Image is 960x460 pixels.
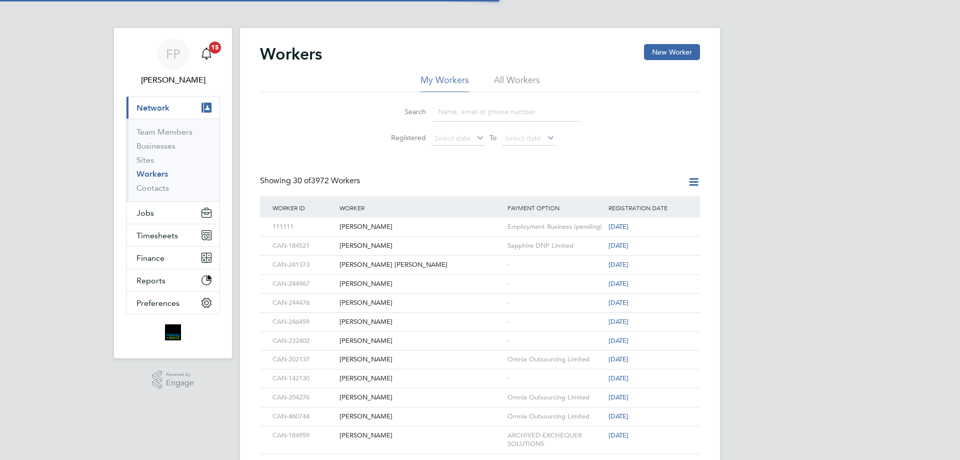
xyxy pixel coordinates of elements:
div: Worker [337,196,505,219]
div: [PERSON_NAME] [337,426,505,445]
span: Select date [434,134,470,143]
a: FP[PERSON_NAME] [126,38,220,86]
span: Network [136,103,169,113]
label: Registered [381,133,426,142]
span: [DATE] [608,298,628,307]
div: [PERSON_NAME] [337,369,505,388]
div: CAN-142130 [270,369,337,388]
a: CAN-142130[PERSON_NAME]-[DATE] [270,369,690,377]
a: Go to home page [126,324,220,340]
img: bromak-logo-retina.png [165,324,181,340]
a: 111111[PERSON_NAME]Employment Business (pending)[DATE] [270,217,690,226]
div: [PERSON_NAME] [337,350,505,369]
div: Worker ID [270,196,337,219]
button: Preferences [126,292,219,314]
div: CAN-204276 [270,388,337,407]
span: Engage [166,379,194,387]
a: CAN-184959[PERSON_NAME]ARCHIVED-EXCHEQUER SOLUTIONS[DATE] [270,426,690,434]
div: 111111 [270,218,337,236]
button: Network [126,97,219,119]
div: CAN-232402 [270,332,337,350]
div: ARCHIVED-EXCHEQUER SOLUTIONS [505,426,606,453]
nav: Main navigation [114,28,232,358]
a: CAN-244476[PERSON_NAME]-[DATE] [270,293,690,302]
span: Reports [136,276,165,285]
div: - [505,256,606,274]
input: Name, email or phone number [433,102,579,122]
div: CAN-246459 [270,313,337,331]
span: Preferences [136,298,179,308]
span: [DATE] [608,393,628,401]
div: CAN-184521 [270,237,337,255]
a: Sites [136,155,154,165]
div: [PERSON_NAME] [337,237,505,255]
div: [PERSON_NAME] [337,294,505,312]
span: [DATE] [608,412,628,420]
span: FP [166,48,180,61]
button: Finance [126,247,219,269]
div: CAN-244967 [270,275,337,293]
div: [PERSON_NAME] [337,388,505,407]
span: Timesheets [136,231,178,240]
label: Search [381,107,426,116]
div: - [505,369,606,388]
a: CAN-204276[PERSON_NAME]Omnia Outsourcing Limited[DATE] [270,388,690,396]
a: CAN-232402[PERSON_NAME]-[DATE] [270,331,690,340]
div: CAN-241373 [270,256,337,274]
div: CAN-184959 [270,426,337,445]
span: [DATE] [608,260,628,269]
a: CAN-244967[PERSON_NAME]-[DATE] [270,274,690,283]
a: Contacts [136,183,169,193]
span: [DATE] [608,336,628,345]
span: Jobs [136,208,154,218]
a: CAN-246459[PERSON_NAME]-[DATE] [270,312,690,321]
a: Team Members [136,127,192,137]
button: Jobs [126,202,219,224]
span: [DATE] [608,279,628,288]
div: [PERSON_NAME] [337,332,505,350]
span: To [486,131,499,144]
li: All Workers [494,74,540,92]
span: [DATE] [608,222,628,231]
div: Employment Business (pending) [505,218,606,236]
span: [DATE] [608,431,628,439]
a: CAN-460744[PERSON_NAME]Omnia Outsourcing Limited[DATE] [270,407,690,415]
li: My Workers [420,74,469,92]
div: [PERSON_NAME] [PERSON_NAME] [337,256,505,274]
span: 3972 Workers [293,176,360,186]
span: [DATE] [608,374,628,382]
button: New Worker [644,44,700,60]
span: 30 of [293,176,311,186]
div: CAN-202137 [270,350,337,369]
a: CAN-184521[PERSON_NAME]Sapphire DNP Limited[DATE] [270,236,690,245]
div: Omnia Outsourcing Limited [505,407,606,426]
button: Reports [126,269,219,291]
div: [PERSON_NAME] [337,275,505,293]
div: [PERSON_NAME] [337,218,505,236]
a: Powered byEngage [152,370,194,389]
div: - [505,332,606,350]
div: Omnia Outsourcing Limited [505,350,606,369]
div: Network [126,119,219,201]
span: [DATE] [608,241,628,250]
div: - [505,294,606,312]
div: - [505,313,606,331]
span: Select date [505,134,541,143]
div: Sapphire DNP Limited [505,237,606,255]
a: CAN-241373[PERSON_NAME] [PERSON_NAME]-[DATE] [270,255,690,264]
div: Payment Option [505,196,606,219]
span: [DATE] [608,355,628,363]
span: Finance [136,253,164,263]
span: Powered by [166,370,194,379]
div: CAN-460744 [270,407,337,426]
h2: Workers [260,44,322,64]
div: Showing [260,176,362,186]
div: Omnia Outsourcing Limited [505,388,606,407]
a: Workers [136,169,168,179]
a: Businesses [136,141,175,151]
a: 15 [196,38,216,70]
div: - [505,275,606,293]
button: Timesheets [126,224,219,246]
span: [DATE] [608,317,628,326]
div: [PERSON_NAME] [337,313,505,331]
